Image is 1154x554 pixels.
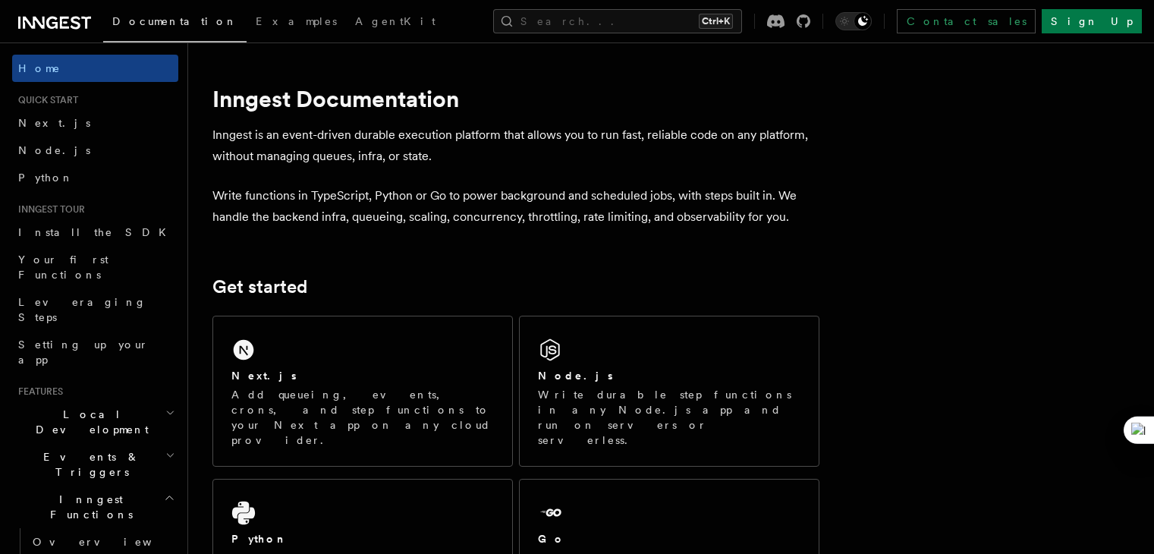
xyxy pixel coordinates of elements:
[12,246,178,288] a: Your first Functions
[519,316,819,467] a: Node.jsWrite durable step functions in any Node.js app and run on servers or serverless.
[897,9,1036,33] a: Contact sales
[12,386,63,398] span: Features
[12,137,178,164] a: Node.js
[835,12,872,30] button: Toggle dark mode
[12,331,178,373] a: Setting up your app
[18,338,149,366] span: Setting up your app
[538,531,565,546] h2: Go
[12,443,178,486] button: Events & Triggers
[12,407,165,437] span: Local Development
[212,185,819,228] p: Write functions in TypeScript, Python or Go to power background and scheduled jobs, with steps bu...
[12,164,178,191] a: Python
[247,5,346,41] a: Examples
[12,94,78,106] span: Quick start
[103,5,247,42] a: Documentation
[12,288,178,331] a: Leveraging Steps
[355,15,436,27] span: AgentKit
[18,117,90,129] span: Next.js
[346,5,445,41] a: AgentKit
[18,226,175,238] span: Install the SDK
[12,55,178,82] a: Home
[212,85,819,112] h1: Inngest Documentation
[12,492,164,522] span: Inngest Functions
[538,387,800,448] p: Write durable step functions in any Node.js app and run on servers or serverless.
[12,486,178,528] button: Inngest Functions
[18,144,90,156] span: Node.js
[12,449,165,480] span: Events & Triggers
[112,15,237,27] span: Documentation
[231,387,494,448] p: Add queueing, events, crons, and step functions to your Next app on any cloud provider.
[212,316,513,467] a: Next.jsAdd queueing, events, crons, and step functions to your Next app on any cloud provider.
[699,14,733,29] kbd: Ctrl+K
[1042,9,1142,33] a: Sign Up
[12,401,178,443] button: Local Development
[212,124,819,167] p: Inngest is an event-driven durable execution platform that allows you to run fast, reliable code ...
[12,203,85,216] span: Inngest tour
[12,219,178,246] a: Install the SDK
[538,368,613,383] h2: Node.js
[212,276,307,297] a: Get started
[33,536,189,548] span: Overview
[231,368,297,383] h2: Next.js
[493,9,742,33] button: Search...Ctrl+K
[18,296,146,323] span: Leveraging Steps
[18,61,61,76] span: Home
[231,531,288,546] h2: Python
[18,172,74,184] span: Python
[256,15,337,27] span: Examples
[18,253,108,281] span: Your first Functions
[12,109,178,137] a: Next.js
